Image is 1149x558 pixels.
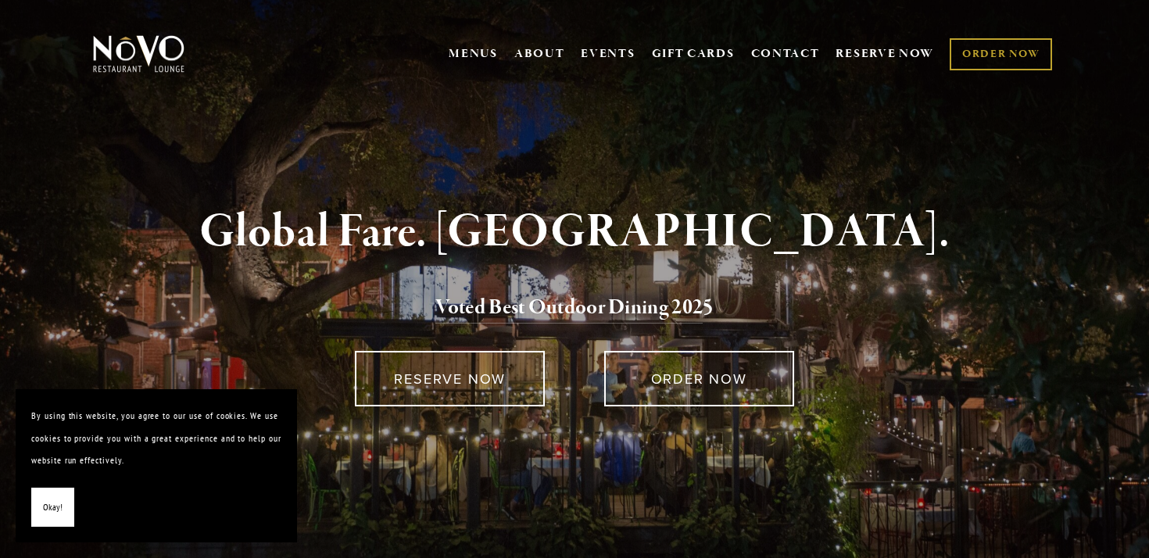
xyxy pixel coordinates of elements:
a: ORDER NOW [604,351,794,406]
p: By using this website, you agree to our use of cookies. We use cookies to provide you with a grea... [31,405,281,472]
a: CONTACT [751,39,820,69]
a: ORDER NOW [950,38,1052,70]
a: Voted Best Outdoor Dining 202 [435,294,703,324]
section: Cookie banner [16,389,297,542]
strong: Global Fare. [GEOGRAPHIC_DATA]. [199,202,949,262]
h2: 5 [119,292,1030,324]
a: GIFT CARDS [652,39,735,69]
a: EVENTS [581,46,635,62]
button: Okay! [31,488,74,528]
a: RESERVE NOW [355,351,545,406]
a: MENUS [449,46,498,62]
a: RESERVE NOW [836,39,934,69]
a: ABOUT [514,46,565,62]
span: Okay! [43,496,63,519]
img: Novo Restaurant &amp; Lounge [90,34,188,73]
